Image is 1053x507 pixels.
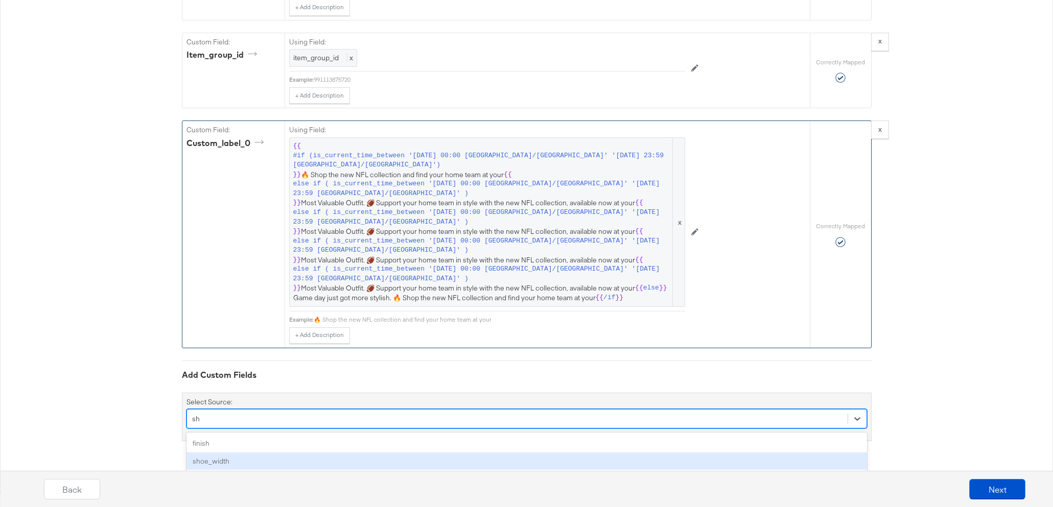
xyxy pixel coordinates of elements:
[293,141,301,151] span: {{
[635,198,643,208] span: {{
[293,236,671,255] span: else if ( is_current_time_between '[DATE] 00:00 [GEOGRAPHIC_DATA]/[GEOGRAPHIC_DATA]' '[DATE] 23:5...
[186,397,232,407] label: Select Source:
[293,264,671,283] span: else if ( is_current_time_between '[DATE] 00:00 [GEOGRAPHIC_DATA]/[GEOGRAPHIC_DATA]' '[DATE] 23:5...
[186,137,267,149] div: custom_label_0
[293,208,671,227] span: else if ( is_current_time_between '[DATE] 00:00 [GEOGRAPHIC_DATA]/[GEOGRAPHIC_DATA]' '[DATE] 23:5...
[293,141,681,303] span: 🔥 Shop the new NFL collection and find your home team at your Most Valuable Outfit. 🏈 Support you...
[186,452,867,470] div: shoe_width
[293,283,301,293] span: }}
[186,49,261,61] div: item_group_id
[293,170,301,180] span: }}
[186,434,867,452] div: finish
[186,125,280,135] label: Custom Field:
[672,138,685,306] span: x
[289,125,685,135] label: Using Field:
[347,53,353,62] span: x
[816,222,865,230] label: Correctly Mapped
[289,327,350,344] button: + Add Description
[635,227,643,236] span: {{
[293,151,671,170] span: #if (is_current_time_between '[DATE] 00:00 [GEOGRAPHIC_DATA]/[GEOGRAPHIC_DATA]' '[DATE] 23:59 [GE...
[186,37,280,47] label: Custom Field:
[871,33,889,51] button: x
[616,293,624,303] span: }}
[293,179,671,198] span: else if ( is_current_time_between '[DATE] 00:00 [GEOGRAPHIC_DATA]/[GEOGRAPHIC_DATA]' '[DATE] 23:5...
[314,316,685,324] div: 🔥 Shop the new NFL collection and find your home team at your
[293,227,301,236] span: }}
[289,76,314,84] div: Example:
[293,53,339,62] span: item_group_id
[289,37,685,47] label: Using Field:
[314,76,685,84] div: 991113875720
[635,255,643,265] span: {{
[603,293,615,303] span: /if
[659,283,667,293] span: }}
[871,120,889,139] button: x
[643,283,659,293] span: else
[596,293,604,303] span: {{
[182,369,872,381] div: Add Custom Fields
[504,170,512,180] span: {{
[878,36,882,45] strong: x
[878,125,882,134] strong: x
[969,479,1025,499] button: Next
[816,58,865,66] label: Correctly Mapped
[289,316,314,324] div: Example:
[289,87,350,104] button: + Add Description
[44,479,100,499] button: Back
[293,255,301,265] span: }}
[635,283,643,293] span: {{
[293,198,301,208] span: }}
